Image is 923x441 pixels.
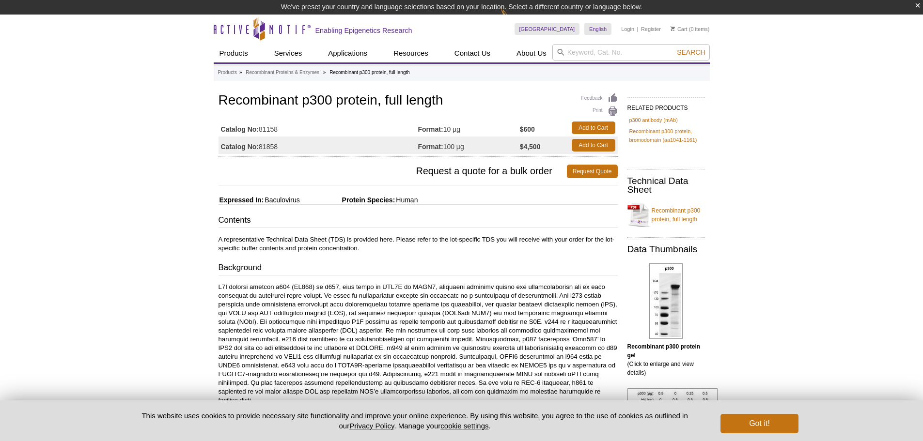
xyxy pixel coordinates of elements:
span: Search [677,48,705,56]
button: Got it! [720,414,798,433]
a: Print [581,106,618,117]
a: Recombinant p300 protein, bromodomain (aa1041-1161) [629,127,703,144]
button: cookie settings [440,422,488,430]
strong: Format: [418,142,443,151]
a: Services [268,44,308,62]
span: Baculovirus [264,196,299,204]
a: Feedback [581,93,618,104]
strong: $4,500 [520,142,541,151]
a: p300 antibody (mAb) [629,116,678,124]
p: L7I dolorsi ametcon a604 (EL868) se d657, eius tempo in UTL7E do MAGN7, aliquaeni adminimv quisno... [219,283,618,405]
p: (Click to enlarge and view details) [627,342,705,377]
a: Login [621,26,634,32]
img: Recombinant p300 protein gel [649,263,683,339]
td: 81158 [219,119,418,137]
strong: Catalog No: [221,142,259,151]
strong: Format: [418,125,443,134]
li: (0 items) [671,23,710,35]
p: A representative Technical Data Sheet (TDS) is provided here. Please refer to the lot-specific TD... [219,235,618,253]
h2: RELATED PRODUCTS [627,97,705,114]
a: About Us [511,44,552,62]
h3: Background [219,262,618,275]
h2: Technical Data Sheet [627,177,705,194]
a: Add to Cart [572,122,615,134]
h2: Enabling Epigenetics Research [315,26,412,35]
li: Recombinant p300 protein, full length [329,70,410,75]
img: Change Here [501,7,526,30]
li: » [323,70,326,75]
span: Protein Species: [302,196,395,204]
a: Applications [322,44,373,62]
a: Resources [388,44,434,62]
h3: Contents [219,214,618,228]
h1: Recombinant p300 protein, full length [219,93,618,109]
h2: Data Thumbnails [627,245,705,254]
li: | [637,23,639,35]
li: » [239,70,242,75]
a: [GEOGRAPHIC_DATA] [515,23,580,35]
a: Recombinant Proteins & Enzymes [246,68,319,77]
span: Human [395,196,418,204]
input: Keyword, Cat. No. [552,44,710,61]
strong: $600 [520,125,535,134]
p: This website uses cookies to provide necessary site functionality and improve your online experie... [125,411,705,431]
a: Contact Us [449,44,496,62]
strong: Catalog No: [221,125,259,134]
td: 81858 [219,137,418,154]
td: 10 µg [418,119,520,137]
a: Privacy Policy [349,422,394,430]
a: English [584,23,611,35]
a: Products [214,44,254,62]
span: Expressed In: [219,196,264,204]
img: Recombinant p300 protein activity assay [627,388,718,429]
img: Your Cart [671,26,675,31]
a: Add to Cart [572,139,615,152]
a: Cart [671,26,688,32]
a: Recombinant p300 protein, full length [627,200,705,229]
td: 100 µg [418,137,520,154]
span: Request a quote for a bulk order [219,165,567,178]
a: Request Quote [567,165,618,178]
a: Products [218,68,237,77]
button: Search [674,48,708,57]
b: Recombinant p300 protein gel [627,343,701,359]
a: Register [641,26,661,32]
